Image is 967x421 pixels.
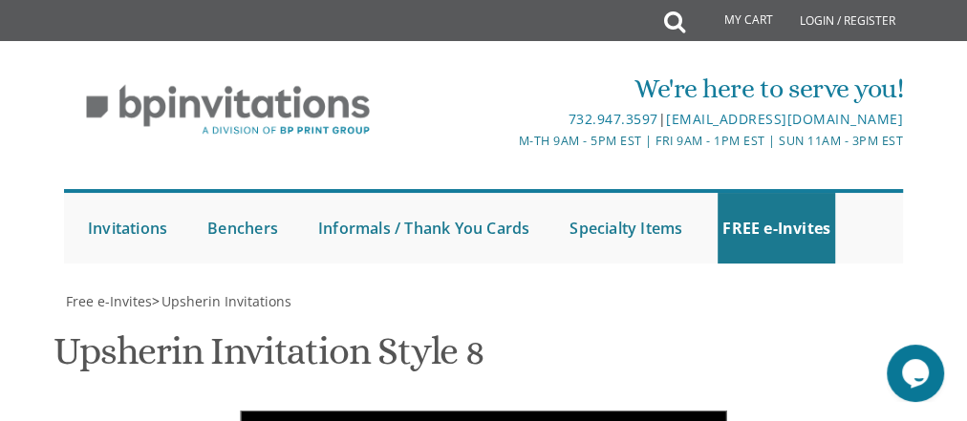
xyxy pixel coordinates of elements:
a: Informals / Thank You Cards [313,193,534,263]
a: My Cart [682,2,785,40]
span: Upsherin Invitations [161,292,291,310]
div: M-Th 9am - 5pm EST | Fri 9am - 1pm EST | Sun 11am - 3pm EST [345,131,903,151]
a: 732.947.3597 [568,110,657,128]
iframe: chat widget [887,345,948,402]
a: Specialty Items [565,193,687,263]
h1: Upsherin Invitation Style 8 [54,330,484,387]
span: Free e-Invites [66,292,152,310]
a: Invitations [83,193,172,263]
span: > [152,292,291,310]
div: | [345,108,903,131]
a: Upsherin Invitations [160,292,291,310]
img: BP Invitation Loft [64,71,392,150]
a: Free e-Invites [64,292,152,310]
a: FREE e-Invites [718,193,835,263]
a: [EMAIL_ADDRESS][DOMAIN_NAME] [666,110,903,128]
a: Benchers [203,193,283,263]
div: We're here to serve you! [345,70,903,108]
